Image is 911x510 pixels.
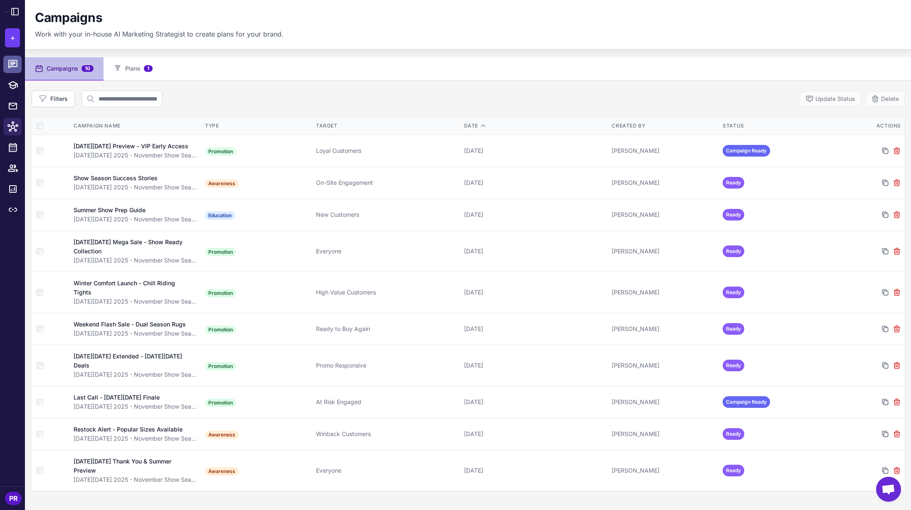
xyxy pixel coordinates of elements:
div: [DATE] [464,361,605,370]
div: On-Site Engagement [316,178,457,187]
div: At Risk Engaged [316,397,457,407]
div: [PERSON_NAME] [612,361,716,370]
span: Ready [723,428,744,440]
div: [DATE][DATE] Extended - [DATE][DATE] Deals [74,352,189,370]
div: [PERSON_NAME] [612,146,716,155]
div: [DATE][DATE] 2025 - November Show Season Ready [74,434,197,443]
span: Ready [723,465,744,476]
div: [DATE] [464,178,605,187]
span: Awareness [205,467,239,476]
div: [DATE] [464,466,605,475]
h1: Campaigns [35,10,102,26]
button: Campaigns10 [25,57,104,81]
div: [DATE] [464,247,605,256]
div: [DATE][DATE] 2025 - November Show Season Ready [74,370,197,379]
span: Awareness [205,431,239,439]
div: Open chat [876,477,901,502]
div: [DATE][DATE] 2025 - November Show Season Ready [74,329,197,338]
div: Type [205,122,309,130]
div: [DATE][DATE] 2025 - November Show Season Ready [74,297,197,306]
div: Winter Comfort Launch - Chill Riding Tights [74,279,189,297]
span: 10 [81,65,94,72]
div: Everyone [316,247,457,256]
div: Everyone [316,466,457,475]
span: + [10,32,15,44]
div: Campaign Name [74,122,197,130]
div: Created By [612,122,716,130]
div: Weekend Flash Sale - Dual Season Rugs [74,320,186,329]
div: Ready to Buy Again [316,324,457,333]
button: Update Status [800,91,861,106]
span: Promotion [205,362,236,370]
span: Ready [723,287,744,298]
span: 1 [144,65,153,72]
div: Last Call - [DATE][DATE] Finale [74,393,160,402]
span: Campaign Ready [723,145,770,157]
span: Promotion [205,147,236,156]
div: [PERSON_NAME] [612,247,716,256]
div: [DATE][DATE] 2025 - November Show Season Ready [74,151,197,160]
span: Ready [723,245,744,257]
div: Loyal Customers [316,146,457,155]
div: [DATE][DATE] 2025 - November Show Season Ready [74,215,197,224]
div: [PERSON_NAME] [612,429,716,439]
div: Date [464,122,605,130]
div: [DATE][DATE] Preview - VIP Early Access [74,142,188,151]
span: Education [205,211,235,220]
div: [PERSON_NAME] [612,466,716,475]
div: PR [5,492,22,505]
div: [DATE] [464,210,605,219]
div: [DATE] [464,324,605,333]
div: [PERSON_NAME] [612,178,716,187]
div: Summer Show Prep Guide [74,206,146,215]
span: Ready [723,209,744,221]
span: Ready [723,323,744,335]
div: [DATE][DATE] 2025 - November Show Season Ready [74,475,197,484]
button: Plans1 [104,57,163,81]
div: [DATE][DATE] Thank You & Summer Preview [74,457,189,475]
div: Status [723,122,827,130]
div: [DATE] [464,146,605,155]
div: Promo Responsive [316,361,457,370]
div: Restock Alert - Popular Sizes Available [74,425,183,434]
div: [DATE] [464,397,605,407]
span: Campaign Ready [723,396,770,408]
span: Promotion [205,399,236,407]
p: Work with your in-house AI Marketing Strategist to create plans for your brand. [35,29,284,39]
div: High Value Customers [316,288,457,297]
th: Actions [830,117,904,135]
span: Promotion [205,248,236,256]
span: Promotion [205,326,236,334]
button: + [5,28,20,47]
div: [DATE][DATE] Mega Sale - Show Ready Collection [74,238,190,256]
div: [PERSON_NAME] [612,288,716,297]
div: Winback Customers [316,429,457,439]
div: [DATE][DATE] 2025 - November Show Season Ready [74,402,197,411]
div: Target [316,122,457,130]
div: [PERSON_NAME] [612,324,716,333]
span: Ready [723,360,744,371]
div: [DATE] [464,288,605,297]
div: [DATE][DATE] 2025 - November Show Season Ready [74,183,197,192]
button: Filters [32,91,75,107]
div: [DATE][DATE] 2025 - November Show Season Ready [74,256,197,265]
div: [PERSON_NAME] [612,210,716,219]
span: Promotion [205,289,236,297]
div: [DATE] [464,429,605,439]
span: Awareness [205,179,239,188]
div: Show Season Success Stories [74,174,158,183]
img: Raleon Logo [5,11,8,12]
div: [PERSON_NAME] [612,397,716,407]
button: Delete [866,91,904,106]
span: Ready [723,177,744,189]
div: New Customers [316,210,457,219]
